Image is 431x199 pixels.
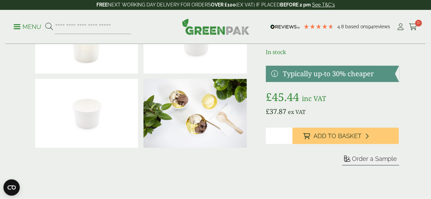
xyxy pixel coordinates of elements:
bdi: 37.87 [266,107,286,116]
span: Order a Sample [352,155,397,162]
strong: BEFORE 2 pm [280,2,311,7]
span: Based on [345,24,366,29]
span: 4.8 [337,24,345,29]
bdi: 45.44 [266,89,299,104]
span: £ [266,107,270,116]
p: In stock [266,48,399,56]
span: Add to Basket [313,132,361,140]
img: GreenPak Supplies [182,18,249,35]
p: Menu [14,23,41,31]
img: REVIEWS.io [270,24,300,29]
span: 194 [366,24,373,29]
i: Cart [409,23,417,30]
a: Menu [14,23,41,30]
div: 4.78 Stars [303,23,334,30]
strong: FREE [96,2,108,7]
strong: OVER £100 [211,2,236,7]
span: ex VAT [288,108,306,116]
button: Add to Basket [292,128,399,144]
span: £ [266,89,272,104]
a: See T&C's [312,2,335,7]
a: 0 [409,22,417,32]
img: Ice Cream Scoop Containers Lifestyle 2 [143,79,247,148]
span: inc VAT [302,94,326,103]
i: My Account [396,23,405,30]
img: 4oz 1 Scoop Ice Cream Container [35,79,138,148]
button: Order a Sample [342,155,399,165]
span: 0 [415,20,422,27]
button: Open CMP widget [3,179,20,196]
span: reviews [373,24,390,29]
